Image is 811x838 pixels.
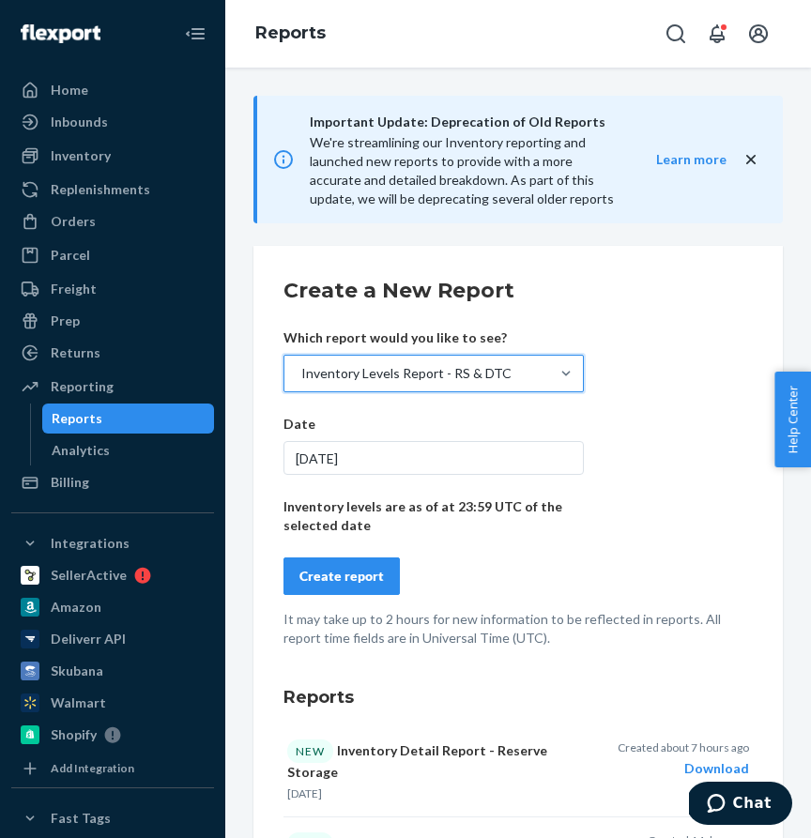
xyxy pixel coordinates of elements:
[51,246,90,265] div: Parcel
[310,111,619,133] span: Important Update: Deprecation of Old Reports
[11,467,214,497] a: Billing
[52,441,110,460] div: Analytics
[11,141,214,171] a: Inventory
[51,534,130,553] div: Integrations
[310,134,614,206] span: We're streamlining our Inventory reporting and launched new reports to provide with a more accura...
[283,724,753,817] button: NEWInventory Detail Report - Reserve Storage[DATE]Created about 7 hours agoDownload
[618,739,749,755] p: Created about 7 hours ago
[11,803,214,833] button: Fast Tags
[51,180,150,199] div: Replenishments
[42,435,215,465] a: Analytics
[299,567,384,586] div: Create report
[287,739,333,763] div: NEW
[11,372,214,402] a: Reporting
[619,150,727,169] button: Learn more
[283,276,753,306] h2: Create a New Report
[618,759,749,778] div: Download
[657,15,695,53] button: Open Search Box
[283,328,584,347] p: Which report would you like to see?
[11,624,214,654] a: Deliverr API
[11,688,214,718] a: Walmart
[240,7,341,61] ol: breadcrumbs
[51,598,101,617] div: Amazon
[51,146,111,165] div: Inventory
[11,240,214,270] a: Parcel
[283,497,584,535] p: Inventory levels are as of at 23:59 UTC of the selected date
[11,528,214,558] button: Integrations
[11,338,214,368] a: Returns
[51,312,80,330] div: Prep
[283,685,753,709] h3: Reports
[51,280,97,298] div: Freight
[51,473,89,492] div: Billing
[51,693,106,712] div: Walmart
[52,409,102,428] div: Reports
[283,610,753,648] p: It may take up to 2 hours for new information to be reflected in reports. All report time fields ...
[287,786,322,800] time: [DATE]
[51,809,111,828] div: Fast Tags
[11,592,214,622] a: Amazon
[11,656,214,686] a: Skubana
[51,377,114,396] div: Reporting
[255,23,326,43] a: Reports
[51,566,127,585] div: SellerActive
[689,782,792,829] iframe: Opens a widget where you can chat to one of our agents
[51,662,103,680] div: Skubana
[11,75,214,105] a: Home
[42,404,215,434] a: Reports
[283,415,584,434] p: Date
[283,441,584,475] div: [DATE]
[742,150,760,170] button: close
[11,274,214,304] a: Freight
[51,212,96,231] div: Orders
[51,113,108,131] div: Inbounds
[11,720,214,750] a: Shopify
[51,725,97,744] div: Shopify
[21,24,100,43] img: Flexport logo
[774,372,811,467] button: Help Center
[698,15,736,53] button: Open notifications
[176,15,214,53] button: Close Navigation
[301,364,512,383] div: Inventory Levels Report - RS & DTC
[287,739,592,782] p: Inventory Detail Report - Reserve Storage
[11,306,214,336] a: Prep
[51,760,134,776] div: Add Integration
[11,206,214,236] a: Orders
[11,175,214,205] a: Replenishments
[51,343,100,362] div: Returns
[51,630,126,648] div: Deliverr API
[11,560,214,590] a: SellerActive
[740,15,777,53] button: Open account menu
[11,107,214,137] a: Inbounds
[283,557,400,595] button: Create report
[51,81,88,99] div: Home
[11,757,214,780] a: Add Integration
